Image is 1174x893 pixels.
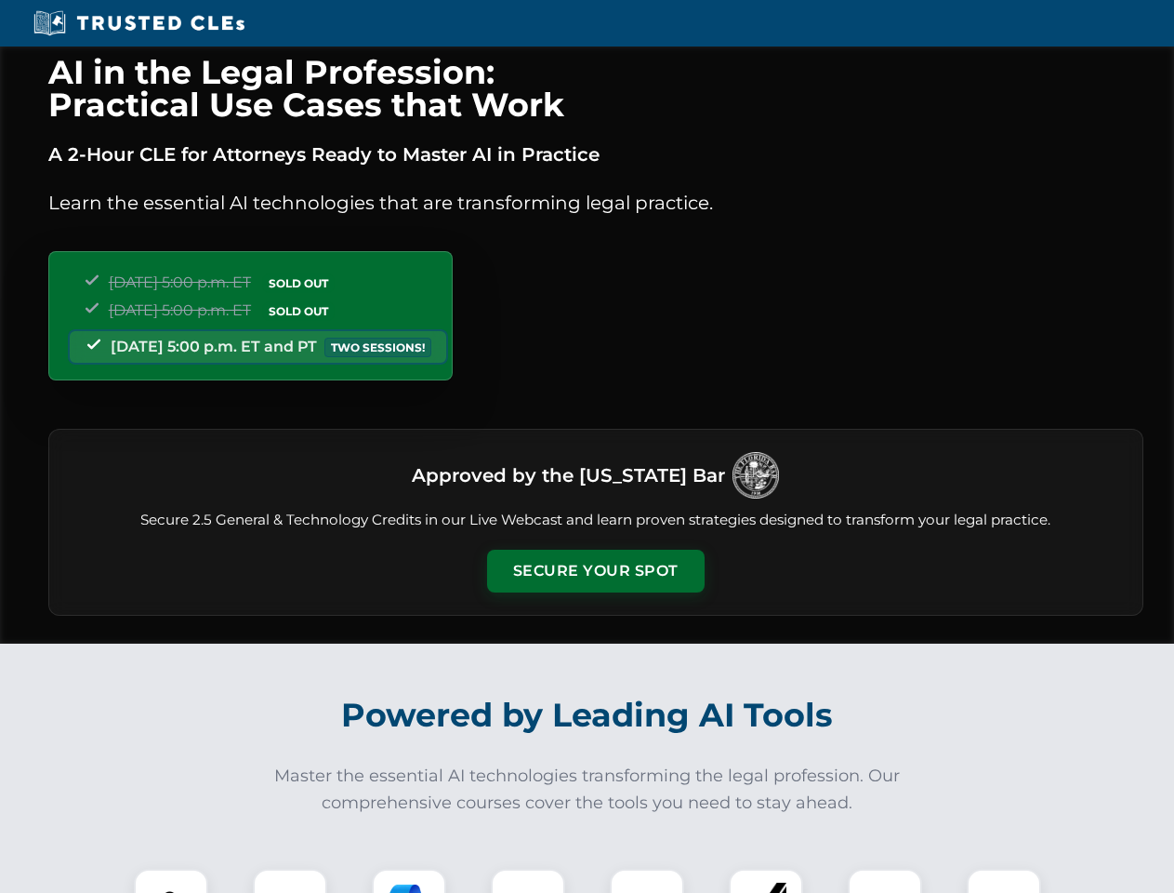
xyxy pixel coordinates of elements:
img: Trusted CLEs [28,9,250,37]
img: Logo [732,452,779,499]
h3: Approved by the [US_STATE] Bar [412,459,725,492]
p: Master the essential AI technologies transforming the legal profession. Our comprehensive courses... [262,763,913,817]
h1: AI in the Legal Profession: Practical Use Cases that Work [48,56,1143,121]
span: [DATE] 5:00 p.m. ET [109,301,251,319]
p: Learn the essential AI technologies that are transforming legal practice. [48,188,1143,218]
button: Secure Your Spot [487,550,705,593]
h2: Powered by Leading AI Tools [73,683,1102,748]
span: SOLD OUT [262,301,335,321]
p: A 2-Hour CLE for Attorneys Ready to Master AI in Practice [48,140,1143,169]
span: [DATE] 5:00 p.m. ET [109,273,251,291]
span: SOLD OUT [262,273,335,293]
p: Secure 2.5 General & Technology Credits in our Live Webcast and learn proven strategies designed ... [72,510,1120,531]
